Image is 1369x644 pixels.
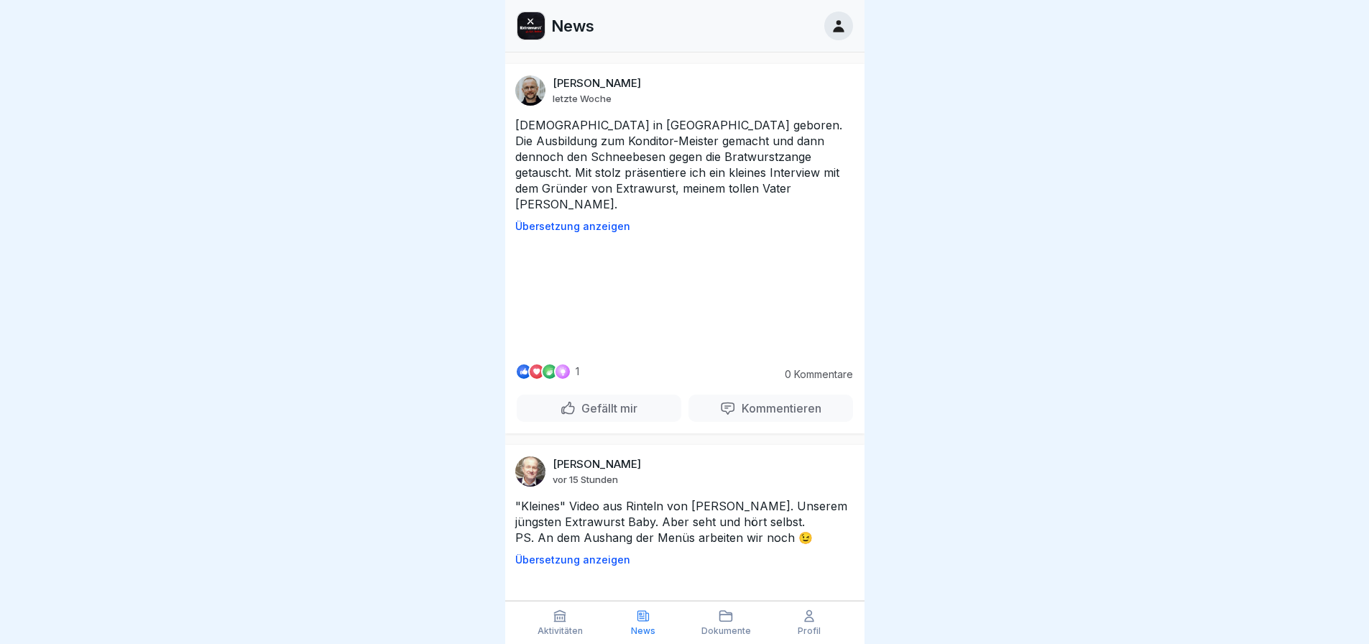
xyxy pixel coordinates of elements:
[553,458,641,471] p: [PERSON_NAME]
[515,554,854,566] p: Übersetzung anzeigen
[576,401,637,415] p: Gefällt mir
[798,626,821,636] p: Profil
[515,498,854,546] p: "Kleines" Video aus Rinteln von [PERSON_NAME]. Unserem jüngsten Extrawurst Baby. Aber seht und hö...
[576,366,579,377] p: 1
[774,369,853,380] p: 0 Kommentare
[736,401,821,415] p: Kommentieren
[517,12,545,40] img: gjmq4gn0gq16rusbtbfa9wpn.png
[515,117,854,212] p: [DEMOGRAPHIC_DATA] in [GEOGRAPHIC_DATA] geboren. Die Ausbildung zum Konditor-Meister gemacht und ...
[538,626,583,636] p: Aktivitäten
[553,474,618,485] p: vor 15 Stunden
[631,626,655,636] p: News
[553,93,612,104] p: letzte Woche
[515,221,854,232] p: Übersetzung anzeigen
[551,17,594,35] p: News
[553,77,641,90] p: [PERSON_NAME]
[701,626,751,636] p: Dokumente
